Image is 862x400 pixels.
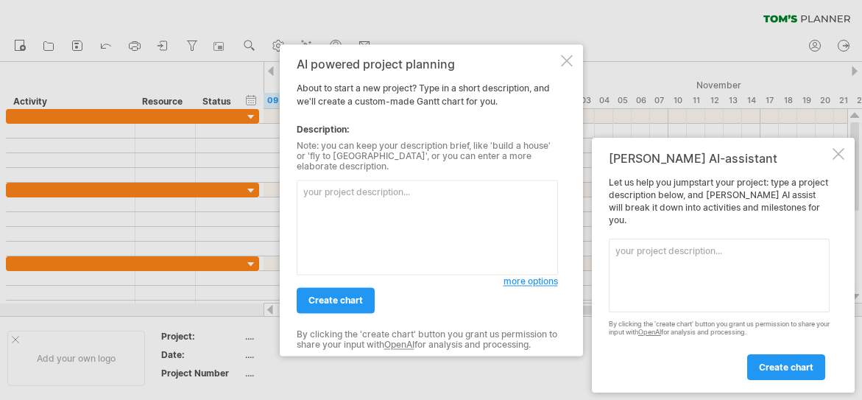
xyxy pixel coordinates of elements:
[297,287,375,313] a: create chart
[297,123,558,136] div: Description:
[308,295,363,306] span: create chart
[609,177,830,379] div: Let us help you jumpstart your project: type a project description below, and [PERSON_NAME] AI as...
[759,362,813,373] span: create chart
[747,354,825,380] a: create chart
[609,151,830,166] div: [PERSON_NAME] AI-assistant
[297,57,558,71] div: AI powered project planning
[638,328,661,336] a: OpenAI
[504,275,558,288] a: more options
[297,57,558,343] div: About to start a new project? Type in a short description, and we'll create a custom-made Gantt c...
[384,340,414,351] a: OpenAI
[609,320,830,337] div: By clicking the 'create chart' button you grant us permission to share your input with for analys...
[297,141,558,172] div: Note: you can keep your description brief, like 'build a house' or 'fly to [GEOGRAPHIC_DATA]', or...
[504,276,558,287] span: more options
[297,329,558,351] div: By clicking the 'create chart' button you grant us permission to share your input with for analys...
